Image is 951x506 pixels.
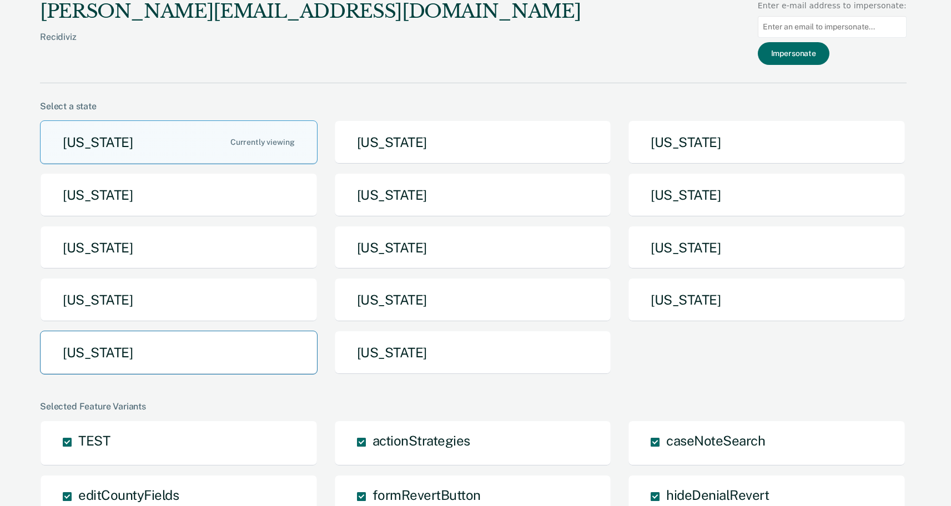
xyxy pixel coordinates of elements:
[666,487,769,503] span: hideDenialRevert
[666,433,765,448] span: caseNoteSearch
[40,331,318,375] button: [US_STATE]
[40,401,907,412] div: Selected Feature Variants
[40,278,318,322] button: [US_STATE]
[40,101,907,112] div: Select a state
[334,120,612,164] button: [US_STATE]
[758,42,829,65] button: Impersonate
[628,226,905,270] button: [US_STATE]
[758,16,907,38] input: Enter an email to impersonate...
[373,433,470,448] span: actionStrategies
[334,278,612,322] button: [US_STATE]
[334,173,612,217] button: [US_STATE]
[334,331,612,375] button: [US_STATE]
[628,278,905,322] button: [US_STATE]
[40,32,581,60] div: Recidiviz
[78,433,110,448] span: TEST
[628,120,905,164] button: [US_STATE]
[40,120,318,164] button: [US_STATE]
[334,226,612,270] button: [US_STATE]
[78,487,179,503] span: editCountyFields
[40,173,318,217] button: [US_STATE]
[628,173,905,217] button: [US_STATE]
[40,226,318,270] button: [US_STATE]
[373,487,481,503] span: formRevertButton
